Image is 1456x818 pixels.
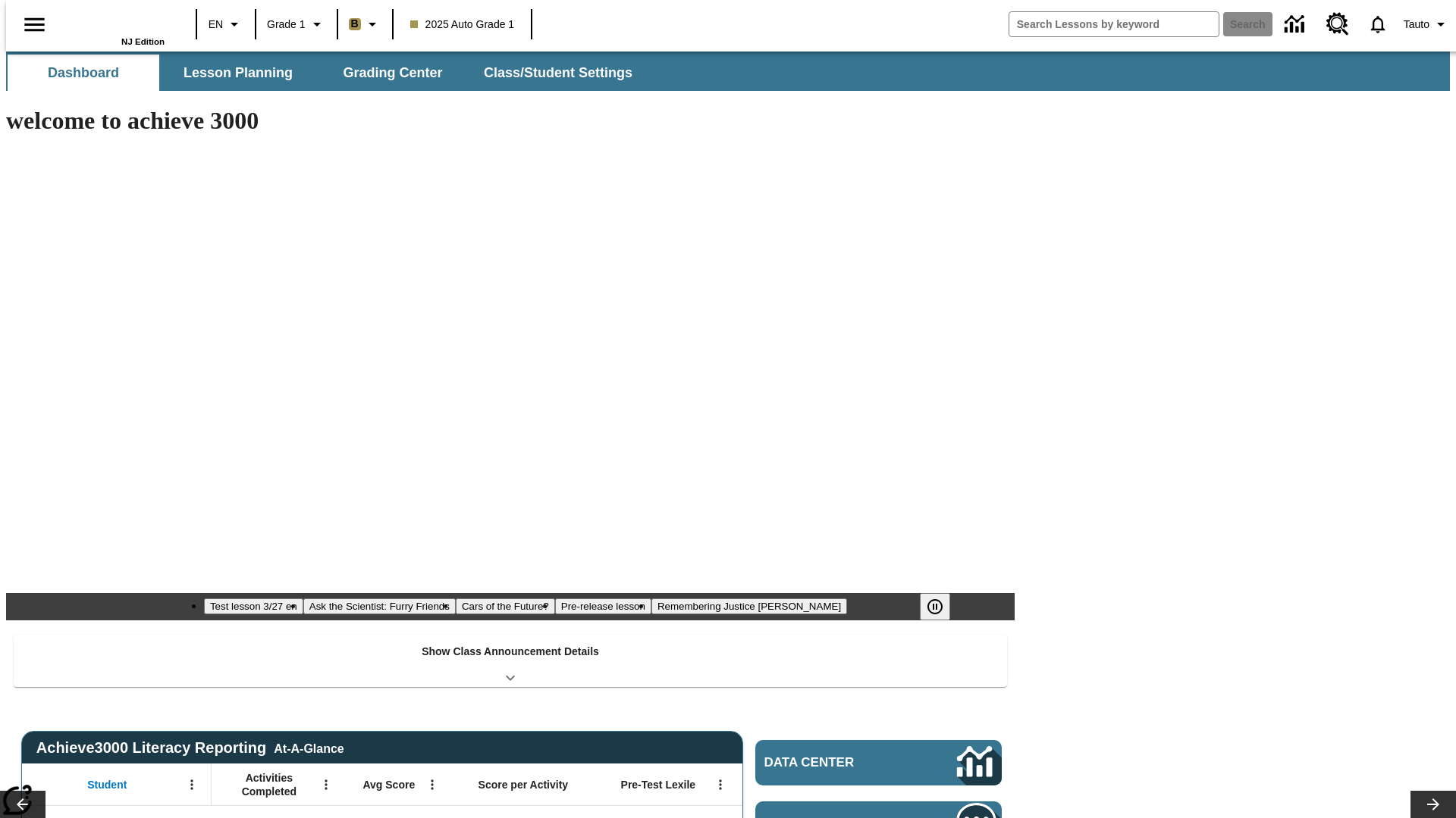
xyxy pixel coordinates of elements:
[1317,4,1358,45] a: Resource Center, Will open in new tab
[755,740,1002,785] a: Data Center
[66,5,165,46] div: Home
[920,593,965,620] div: Pause
[621,778,696,791] span: Pre-Test Lexile
[410,17,515,33] span: 2025 Auto Grade 1
[8,55,159,91] button: Dashboard
[555,598,651,614] button: Slide 4 Pre-release lesson
[14,635,1007,687] div: Show Class Announcement Details
[6,107,1015,135] h1: welcome to achieve 3000
[651,598,847,614] button: Slide 5 Remembering Justice O'Connor
[267,17,306,33] span: Grade 1
[317,55,469,91] button: Grading Center
[274,739,344,756] div: At-A-Glance
[261,11,332,38] button: Grade: Grade 1, Select a grade
[764,755,906,770] span: Data Center
[456,598,555,614] button: Slide 3 Cars of the Future?
[87,778,127,791] span: Student
[12,2,57,47] button: Open side menu
[1410,791,1456,818] button: Lesson carousel, Next
[421,773,444,796] button: Open Menu
[1358,5,1398,44] a: Notifications
[66,7,165,37] a: Home
[472,55,645,91] button: Class/Student Settings
[121,37,165,46] span: NJ Edition
[1276,4,1317,45] a: Data Center
[351,14,359,33] span: B
[6,55,646,91] div: SubNavbar
[709,773,732,796] button: Open Menu
[6,52,1450,91] div: SubNavbar
[36,739,344,757] span: Achieve3000 Literacy Reporting
[315,773,337,796] button: Open Menu
[219,771,319,798] span: Activities Completed
[209,17,223,33] span: EN
[202,11,250,38] button: Language: EN, Select a language
[1009,12,1219,36] input: search field
[162,55,314,91] button: Lesson Planning
[422,644,599,660] p: Show Class Announcement Details
[1404,17,1429,33] span: Tauto
[479,778,569,791] span: Score per Activity
[362,778,415,791] span: Avg Score
[343,11,388,38] button: Boost Class color is light brown. Change class color
[920,593,950,620] button: Pause
[180,773,203,796] button: Open Menu
[303,598,456,614] button: Slide 2 Ask the Scientist: Furry Friends
[1398,11,1456,38] button: Profile/Settings
[204,598,303,614] button: Slide 1 Test lesson 3/27 en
